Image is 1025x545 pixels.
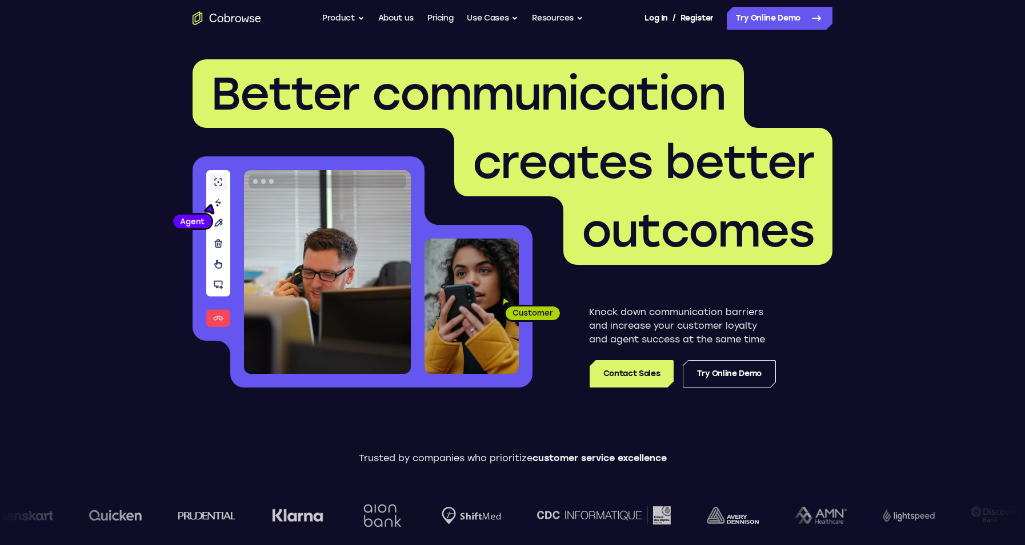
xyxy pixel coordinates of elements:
button: Product [322,7,365,30]
img: prudential [178,511,235,520]
button: Resources [532,7,583,30]
img: Shiftmed [441,507,501,524]
img: avery-dennison [706,507,758,524]
a: Pricing [427,7,454,30]
a: Log In [644,7,667,30]
a: About us [378,7,414,30]
img: Klarna [271,508,323,522]
a: Go to the home page [193,11,261,25]
img: Aion Bank [359,492,405,539]
img: AMN Healthcare [794,507,846,524]
p: Knock down communication barriers and increase your customer loyalty and agent success at the sam... [589,305,776,346]
a: Try Online Demo [727,7,832,30]
button: Use Cases [467,7,518,30]
img: CDC Informatique [536,506,670,524]
span: creates better [473,135,814,189]
img: A customer holding their phone [425,239,519,374]
span: / [672,11,676,25]
a: Try Online Demo [683,360,776,387]
span: Better communication [211,66,726,121]
a: Register [680,7,714,30]
span: customer service excellence [532,453,667,463]
span: outcomes [582,203,814,258]
img: A customer support agent talking on the phone [244,170,411,374]
a: Contact Sales [590,360,674,387]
